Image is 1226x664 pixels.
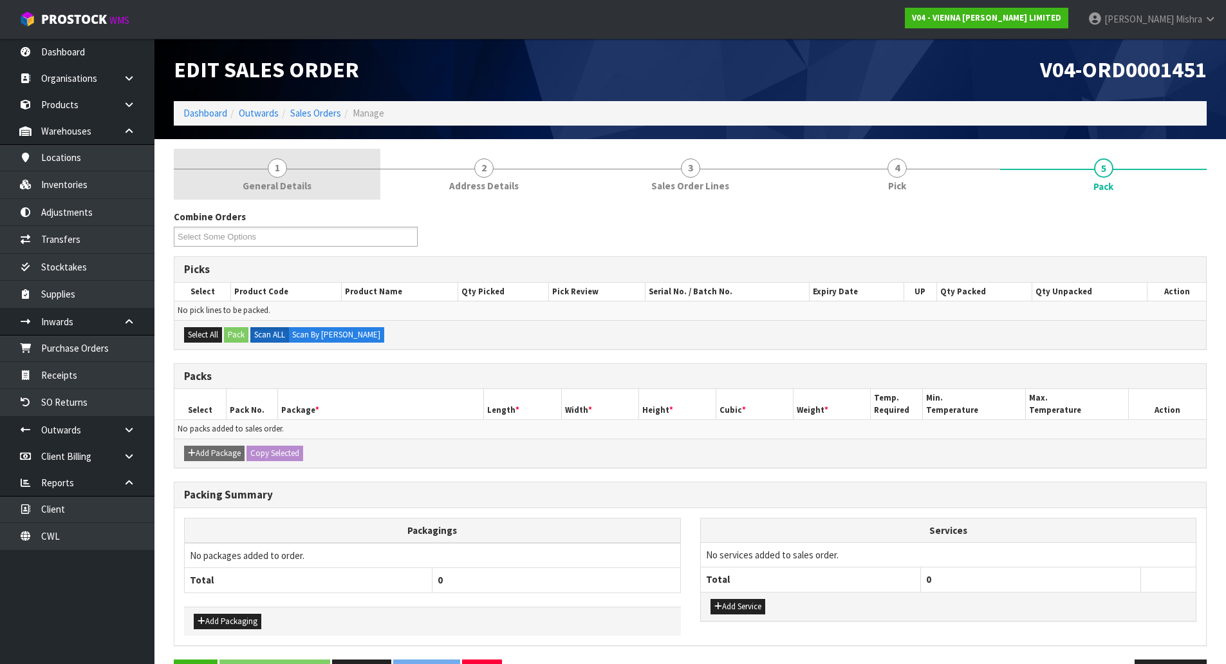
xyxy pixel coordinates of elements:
[194,614,261,629] button: Add Packaging
[250,327,289,343] label: Scan ALL
[681,158,700,178] span: 3
[174,210,246,223] label: Combine Orders
[224,327,248,343] button: Pack
[268,158,287,178] span: 1
[888,179,906,193] span: Pick
[185,543,681,568] td: No packages added to order.
[905,8,1068,28] a: V04 - VIENNA [PERSON_NAME] LIMITED
[1129,389,1206,419] th: Action
[904,283,936,301] th: UP
[184,370,1196,383] h3: Packs
[711,599,765,614] button: Add Service
[1093,180,1113,193] span: Pack
[810,283,904,301] th: Expiry Date
[243,179,311,193] span: General Details
[1025,389,1128,419] th: Max. Temperature
[174,301,1206,320] td: No pick lines to be packed.
[185,518,681,543] th: Packagings
[185,568,432,593] th: Total
[438,574,443,586] span: 0
[41,11,107,28] span: ProStock
[1032,283,1147,301] th: Qty Unpacked
[174,420,1206,439] td: No packs added to sales order.
[174,283,231,301] th: Select
[1176,13,1202,25] span: Mishra
[239,107,279,119] a: Outwards
[484,389,561,419] th: Length
[288,327,384,343] label: Scan By [PERSON_NAME]
[449,179,519,193] span: Address Details
[887,158,907,178] span: 4
[474,158,494,178] span: 2
[701,518,1196,543] th: Services
[1094,158,1113,178] span: 5
[549,283,646,301] th: Pick Review
[109,14,129,26] small: WMS
[290,107,341,119] a: Sales Orders
[646,283,810,301] th: Serial No. / Batch No.
[231,283,342,301] th: Product Code
[184,489,1196,501] h3: Packing Summary
[183,107,227,119] a: Dashboard
[184,446,245,461] button: Add Package
[19,11,35,27] img: cube-alt.png
[871,389,922,419] th: Temp. Required
[458,283,549,301] th: Qty Picked
[1147,283,1206,301] th: Action
[174,56,359,83] span: Edit Sales Order
[651,179,729,193] span: Sales Order Lines
[794,389,871,419] th: Weight
[1104,13,1174,25] span: [PERSON_NAME]
[716,389,794,419] th: Cubic
[174,389,226,419] th: Select
[701,542,1196,567] td: No services added to sales order.
[936,283,1032,301] th: Qty Packed
[184,263,1196,276] h3: Picks
[184,327,222,343] button: Select All
[701,567,921,592] th: Total
[342,283,458,301] th: Product Name
[922,389,1025,419] th: Min. Temperature
[353,107,384,119] span: Manage
[561,389,638,419] th: Width
[1040,56,1207,83] span: V04-ORD0001451
[912,12,1061,23] strong: V04 - VIENNA [PERSON_NAME] LIMITED
[638,389,716,419] th: Height
[226,389,277,419] th: Pack No.
[246,446,303,461] button: Copy Selected
[926,573,931,585] span: 0
[277,389,484,419] th: Package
